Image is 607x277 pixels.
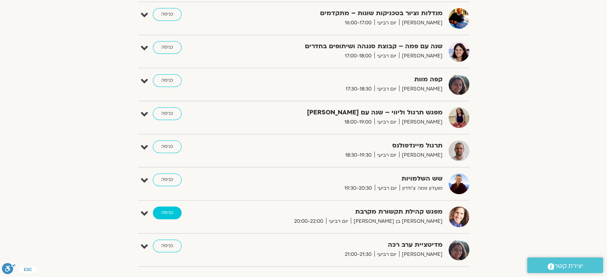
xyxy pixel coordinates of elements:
span: יום רביעי [326,217,351,226]
span: 16:00-17:00 [342,19,374,27]
span: 17:00-18:00 [342,52,374,60]
span: יום רביעי [374,118,399,126]
span: 21:00-21:30 [342,250,374,259]
a: כניסה [153,140,182,153]
strong: מנדלות וציור בטכניקות שונות – מתקדמים [247,8,443,19]
strong: מדיטציית ערב רכה [247,240,443,250]
span: יום רביעי [374,52,399,60]
a: כניסה [153,41,182,54]
a: כניסה [153,74,182,87]
span: [PERSON_NAME] בן [PERSON_NAME] [351,217,443,226]
span: 17:30-18:30 [343,85,374,93]
span: [PERSON_NAME] [399,250,443,259]
strong: מפגש תרגול וליווי – שנה עם [PERSON_NAME] [247,107,443,118]
span: 18:00-19:00 [342,118,374,126]
span: 20:00-22:00 [291,217,326,226]
span: יום רביעי [374,151,399,159]
span: [PERSON_NAME] [399,151,443,159]
span: יצירת קשר [554,261,583,271]
span: יום רביעי [374,250,399,259]
span: יום רביעי [375,184,399,193]
a: כניסה [153,8,182,21]
span: יום רביעי [374,19,399,27]
a: כניסה [153,240,182,252]
a: כניסה [153,173,182,186]
strong: קפה מוות [247,74,443,85]
a: יצירת קשר [527,257,603,273]
a: כניסה [153,107,182,120]
span: [PERSON_NAME] [399,19,443,27]
strong: מפגש קהילת תקשורת מקרבת [247,206,443,217]
span: [PERSON_NAME] [399,118,443,126]
strong: שש השלמויות [247,173,443,184]
span: 19:30-20:30 [342,184,375,193]
span: 18:30-19:30 [342,151,374,159]
span: מועדון פמה צ'ודרון [399,184,443,193]
a: כניסה [153,206,182,219]
span: יום רביעי [374,85,399,93]
strong: תרגול מיינדפולנס [247,140,443,151]
span: [PERSON_NAME] [399,52,443,60]
strong: שנה עם פמה – קבוצת סנגהה ושיתופים בחדרים [247,41,443,52]
span: [PERSON_NAME] [399,85,443,93]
